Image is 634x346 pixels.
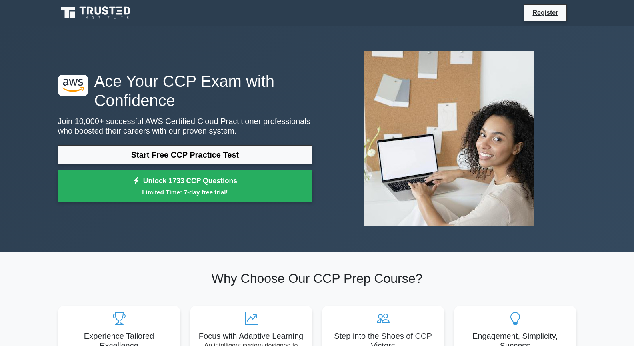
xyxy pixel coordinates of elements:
p: Join 10,000+ successful AWS Certified Cloud Practitioner professionals who boosted their careers ... [58,116,312,136]
h2: Why Choose Our CCP Prep Course? [58,271,576,286]
small: Limited Time: 7-day free trial! [68,188,302,197]
a: Unlock 1733 CCP QuestionsLimited Time: 7-day free trial! [58,170,312,202]
h5: Focus with Adaptive Learning [196,331,306,341]
a: Register [528,8,563,18]
h1: Ace Your CCP Exam with Confidence [58,72,312,110]
a: Start Free CCP Practice Test [58,145,312,164]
